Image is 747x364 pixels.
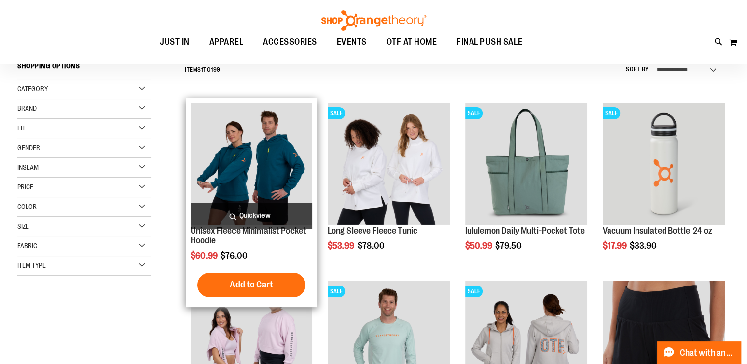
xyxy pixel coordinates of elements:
a: Vacuum Insulated Bottle 24 oz [603,226,712,235]
a: Product image for Fleece Long SleeveSALE [328,103,450,226]
span: Color [17,203,37,210]
h2: Items to [185,62,221,78]
span: 1 [201,66,204,73]
span: Size [17,222,29,230]
div: product [323,98,455,276]
span: SALE [328,286,345,297]
a: EVENTS [327,31,377,53]
span: FINAL PUSH SALE [456,31,523,53]
span: SALE [328,107,345,119]
div: product [460,98,592,276]
a: lululemon Daily Multi-Pocket ToteSALE [465,103,587,226]
span: $79.50 [495,241,523,251]
span: $78.00 [357,241,386,251]
a: APPAREL [199,31,253,53]
span: Price [17,183,33,191]
span: $33.90 [630,241,658,251]
span: $53.99 [328,241,356,251]
span: $17.99 [603,241,628,251]
a: Quickview [191,203,313,229]
span: Brand [17,104,37,112]
label: Sort By [626,65,649,74]
img: Unisex Fleece Minimalist Pocket Hoodie [191,103,313,225]
a: OTF AT HOME [377,31,447,53]
a: Unisex Fleece Minimalist Pocket Hoodie [191,103,313,226]
button: Add to Cart [197,273,305,297]
span: Fabric [17,242,37,250]
span: SALE [603,107,620,119]
span: $60.99 [191,251,219,260]
a: Unisex Fleece Minimalist Pocket Hoodie [191,226,306,245]
span: ACCESSORIES [263,31,317,53]
span: Fit [17,124,26,132]
a: JUST IN [150,31,199,53]
div: product [598,98,730,276]
a: Long Sleeve Fleece Tunic [328,226,417,235]
a: FINAL PUSH SALE [446,31,532,53]
a: ACCESSORIES [253,31,327,53]
span: Item Type [17,261,46,269]
button: Chat with an Expert [657,341,742,364]
img: Vacuum Insulated Bottle 24 oz [603,103,725,225]
span: Chat with an Expert [680,348,735,358]
span: $76.00 [221,251,249,260]
span: Gender [17,144,40,152]
img: lululemon Daily Multi-Pocket Tote [465,103,587,225]
img: Product image for Fleece Long Sleeve [328,103,450,225]
span: Inseam [17,163,39,171]
span: $50.99 [465,241,494,251]
div: product [186,98,318,307]
strong: Shopping Options [17,57,151,79]
span: 199 [211,66,221,73]
span: SALE [465,286,483,297]
span: SALE [465,107,483,119]
span: EVENTS [337,31,367,53]
span: OTF AT HOME [387,31,437,53]
a: Vacuum Insulated Bottle 24 ozSALE [603,103,725,226]
span: JUST IN [160,31,190,53]
a: lululemon Daily Multi-Pocket Tote [465,226,585,235]
span: APPAREL [209,31,244,53]
span: Category [17,85,48,93]
span: Add to Cart [230,279,273,290]
img: Shop Orangetheory [320,10,428,31]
